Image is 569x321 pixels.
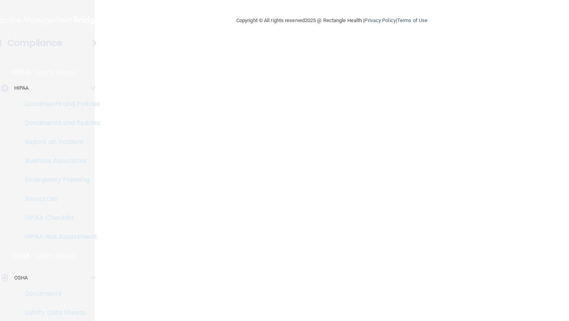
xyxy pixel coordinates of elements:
p: HIPAA [11,68,31,77]
p: Documents and Policies [5,100,113,108]
a: Privacy Policy [364,17,396,23]
p: HIPAA [14,83,29,93]
p: Learn More! [34,251,76,261]
p: Report an Incident [5,138,113,146]
p: Documents [5,290,113,298]
p: Business Associates [5,157,113,165]
p: OSHA [11,251,30,261]
p: HIPAA Checklist [5,214,113,222]
p: HIPAA Risk Assessment [5,233,113,241]
p: OSHA [14,273,28,283]
p: Safety Data Sheets [5,309,113,317]
h4: Compliance [8,38,62,49]
p: Learn More! [35,68,77,77]
a: Terms of Use [397,17,428,23]
div: Copyright © All rights reserved 2025 @ Rectangle Health | | [188,8,476,33]
p: Emergency Planning [5,176,113,184]
p: Resources [5,195,113,203]
p: Documents and Policies [5,119,113,127]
